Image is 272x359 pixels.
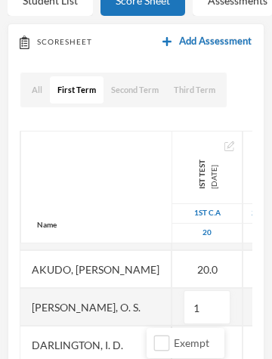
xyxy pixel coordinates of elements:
div: Akudo, [PERSON_NAME] [20,250,172,288]
div: Name [21,207,73,243]
span: IST TEST [195,159,207,189]
div: First Continuous Assessment [172,203,242,223]
button: Third Term [166,76,223,104]
span: Exempt [168,336,215,349]
div: FIRST TEST [195,159,219,189]
button: Second Term [104,76,166,104]
button: Edit Assessment [224,139,234,151]
div: Scoresheet [20,36,252,49]
img: edit [224,141,234,151]
button: All [24,76,50,104]
div: [PERSON_NAME], O. S. [20,288,172,326]
button: First Term [50,76,104,104]
div: 20.0 [172,250,243,288]
div: 20 [172,223,242,243]
button: Add Assessment [162,25,252,59]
